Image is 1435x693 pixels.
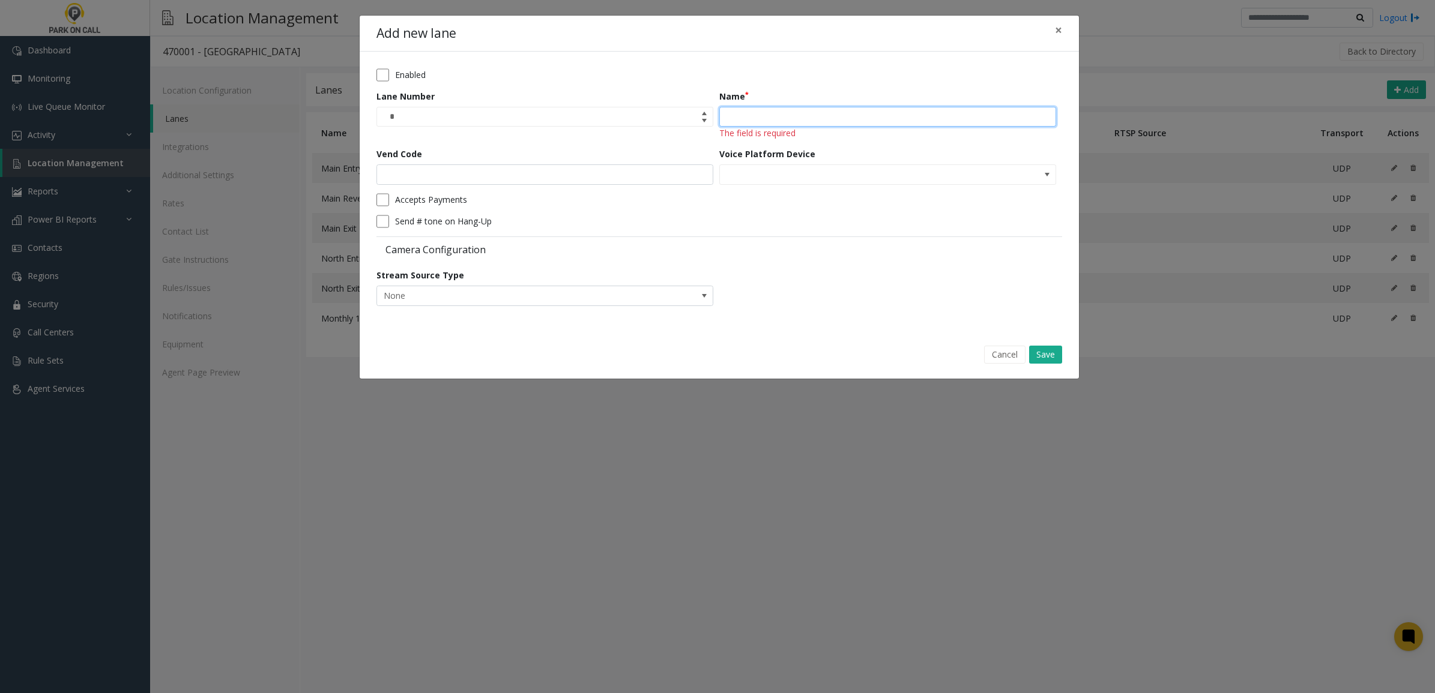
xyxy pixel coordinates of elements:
button: Close [1047,16,1071,45]
label: Vend Code [376,148,422,160]
label: Camera Configuration [376,243,716,256]
span: None [377,286,645,305]
button: Save [1029,346,1062,364]
label: Stream Source Type [376,269,464,281]
span: × [1055,22,1062,38]
label: Name [719,90,749,103]
label: Voice Platform Device [719,148,815,160]
h4: Add new lane [376,24,456,43]
label: Accepts Payments [395,193,467,206]
label: Send # tone on Hang-Up [395,215,492,227]
span: The field is required [719,127,796,139]
span: Decrease value [696,117,713,127]
input: NO DATA FOUND [720,165,988,184]
label: Lane Number [376,90,435,103]
button: Cancel [984,346,1026,364]
span: Increase value [696,107,713,117]
label: Enabled [395,68,426,81]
